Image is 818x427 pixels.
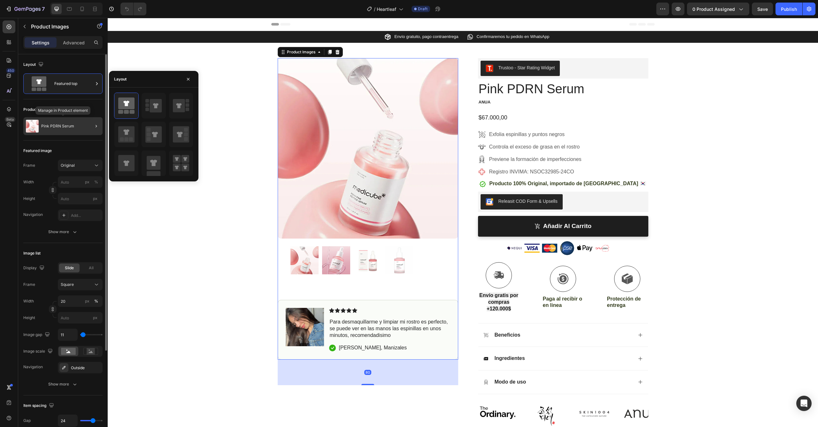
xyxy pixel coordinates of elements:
[63,39,85,46] p: Advanced
[23,282,35,287] label: Frame
[54,76,93,91] div: Featured top
[31,23,85,30] p: Product Images
[23,107,51,112] div: Product source
[776,3,802,15] button: Publish
[370,62,541,80] h1: Pink PDRN Serum
[487,224,502,236] img: gempages_586182172994437827-720405e8-e670-499b-a8fc-d46f6a9c7e8a.webp
[436,204,484,212] div: Añadir al carrito
[452,223,467,238] img: gempages_586182172994437827-ec64436c-2b4c-4140-b690-6b9ac5615e65.png
[382,138,474,145] p: Previene la formación de imperfecciones
[378,180,386,188] img: CKKYs5695_ICEAE=.webp
[71,213,101,218] div: Add...
[466,390,506,401] img: gempages_586182172994437827-5024c8a5-d83c-4365-81ca-5c4f667bb707.png
[371,82,540,87] p: anua
[61,282,74,287] span: Square
[83,178,91,186] button: %
[370,386,411,402] img: gempages_586182172994437827-5ae974ec-ac50-41dd-aafd-45ee573d3971.png
[387,337,417,344] p: Ingredientes
[23,148,52,154] div: Featured image
[23,250,41,256] div: Image list
[26,120,39,133] img: product feature img
[108,18,818,427] iframe: Design area
[93,315,97,320] span: px
[94,179,98,185] div: %
[23,401,55,410] div: Item spacing
[374,6,375,12] span: /
[94,298,98,304] div: %
[6,68,15,73] div: 450
[23,331,51,339] div: Image gap
[387,314,413,321] p: Beneficios
[231,327,299,333] p: [PERSON_NAME], Manizales
[71,365,101,371] div: Outside
[114,76,127,82] div: Layout
[23,163,35,168] label: Frame
[58,312,103,324] input: px
[48,229,78,235] div: Show more
[23,378,103,390] button: Show more
[178,31,209,37] div: Product Images
[435,278,476,291] p: Paga al recibir o en linea
[23,60,45,69] div: Layout
[23,364,43,370] div: Navigation
[382,163,538,169] p: Producto 100% Original, importado de [GEOGRAPHIC_DATA] 🇰🇷
[417,226,432,235] img: gempages_586182172994437827-47858b26-80df-4481-bfd7-53f327c5c8a6.png
[781,6,797,12] div: Publish
[42,5,45,13] p: 7
[93,196,97,201] span: px
[757,6,768,12] span: Save
[65,265,74,271] span: Slide
[92,297,100,305] button: px
[370,95,541,104] div: $67.000,00
[796,396,812,411] div: Open Intercom Messenger
[23,298,34,304] label: Width
[434,226,450,235] img: gempages_586182172994437827-8a42198e-4d91-4787-bf7b-ca9b3e569631.png
[120,3,146,15] div: Undo/Redo
[85,298,89,304] div: px
[48,381,78,387] div: Show more
[58,295,103,307] input: px%
[391,47,447,53] div: Trustoo - Star Rating Widget
[89,265,94,271] span: All
[377,6,396,12] span: Heartleaf
[372,275,411,294] strong: Envío gratis por compras +120.000$
[23,264,46,272] div: Display
[373,43,452,58] button: Trustoo - Star Rating Widget
[469,227,485,233] img: gempages_586182172994437827-d0759741-28e5-4a35-9c28-3e941fa25ba2.png
[58,176,103,188] input: px%
[23,212,43,217] div: Navigation
[23,196,35,202] label: Height
[23,347,54,356] div: Image scale
[23,179,34,185] label: Width
[399,223,414,238] img: gempages_586182172994437827-aeec40d5-606f-461e-a91a-41128491a1d1.png
[83,297,91,305] button: %
[692,6,735,12] span: 0 product assigned
[418,6,428,12] span: Draft
[92,178,100,186] button: px
[32,39,50,46] p: Settings
[23,418,31,423] div: Gap
[23,315,35,321] label: Height
[370,198,541,219] button: Añadir al carrito&nbsp;
[499,278,540,291] p: Protección de entrega
[23,226,103,238] button: Show more
[178,290,216,328] img: gempages_586182172994437827-6cbb87a2-c5d2-4f1e-80fd-e2efc2effb5a.jpg
[257,352,264,357] div: 80
[85,179,89,185] div: px
[373,176,455,192] button: Releasit COD Form & Upsells
[687,3,749,15] button: 0 product assigned
[382,113,474,120] p: Exfolia espinillas y puntos negros
[3,3,48,15] button: 7
[418,386,459,409] img: gempages_586182172994437827-1696b430-daa7-4510-a3a8-65847dc56093.png
[58,329,77,340] input: Auto
[382,150,474,158] p: Registro INVIMA: NSOC32985-24CO
[58,279,103,290] button: Square
[61,163,75,168] span: Original
[58,415,77,426] input: Auto
[58,160,103,171] button: Original
[222,301,342,321] p: Para desmaquillarme y limpiar mi rostro es perfecto, se puede ver en las manos las espinillas en ...
[752,3,773,15] button: Save
[5,117,15,122] div: Beta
